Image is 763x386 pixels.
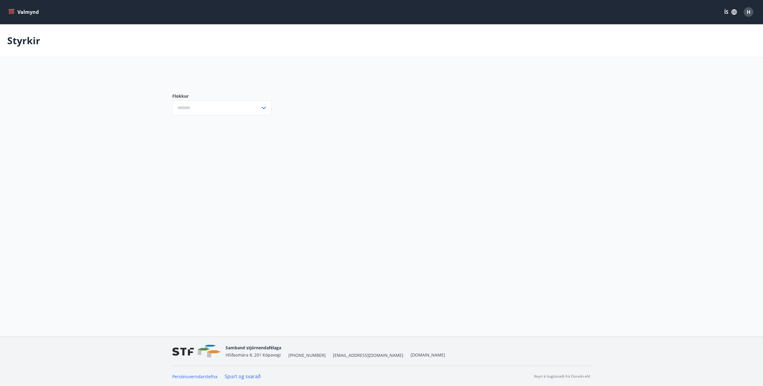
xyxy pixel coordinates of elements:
[534,374,591,379] p: Keyrt á hugbúnaði frá Dorado ehf.
[747,9,750,15] span: H
[226,345,281,351] span: Samband stjórnendafélaga
[225,373,261,380] a: Spurt og svarað
[411,352,445,358] a: [DOMAIN_NAME]
[226,352,281,358] span: Hlíðasmára 8, 201 Kópavogi
[7,34,40,47] p: Styrkir
[172,345,221,358] img: vjCaq2fThgY3EUYqSgpjEiBg6WP39ov69hlhuPVN.png
[741,5,756,19] button: H
[721,7,740,17] button: ÍS
[172,93,272,99] label: Flokkur
[7,7,41,17] button: menu
[288,352,326,358] span: [PHONE_NUMBER]
[172,374,217,379] a: Persónuverndarstefna
[333,352,403,358] span: [EMAIL_ADDRESS][DOMAIN_NAME]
